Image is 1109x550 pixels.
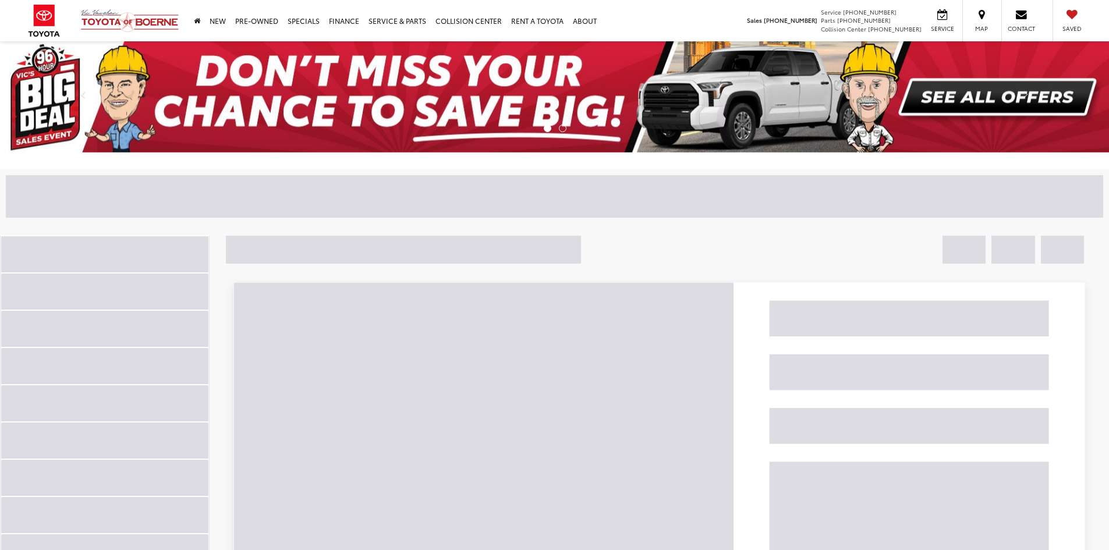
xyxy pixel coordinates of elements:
span: Contact [1008,24,1035,33]
span: Parts [821,16,835,24]
span: Service [821,8,841,16]
span: [PHONE_NUMBER] [764,16,817,24]
span: Saved [1059,24,1085,33]
span: [PHONE_NUMBER] [868,24,922,33]
span: [PHONE_NUMBER] [837,16,891,24]
span: [PHONE_NUMBER] [843,8,897,16]
span: Service [929,24,955,33]
img: Vic Vaughan Toyota of Boerne [80,9,179,33]
span: Map [969,24,994,33]
span: Sales [747,16,762,24]
span: Collision Center [821,24,866,33]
